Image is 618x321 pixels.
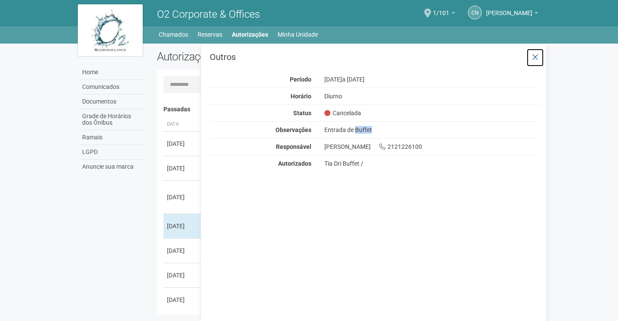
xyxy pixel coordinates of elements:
[163,106,534,113] h4: Passadas
[78,4,143,56] img: logo.jpg
[80,109,144,130] a: Grade de Horários dos Ônibus
[157,50,342,63] h2: Autorizações
[80,130,144,145] a: Ramais
[293,110,311,116] strong: Status
[433,11,455,18] a: 1/101
[80,94,144,109] a: Documentos
[167,222,199,230] div: [DATE]
[324,109,361,117] span: Cancelada
[167,246,199,255] div: [DATE]
[290,76,311,83] strong: Período
[278,160,311,167] strong: Autorizados
[318,92,547,100] div: Diurno
[275,126,311,133] strong: Observações
[159,28,188,41] a: Chamados
[210,53,540,61] h3: Outros
[167,139,199,148] div: [DATE]
[157,8,260,20] span: O2 Corporate & Offices
[80,145,144,160] a: LGPD
[80,80,144,94] a: Comunicados
[276,143,311,150] strong: Responsável
[324,160,540,167] div: Tia Dri Buffet /
[486,1,532,16] span: CELIA NASCIMENTO
[318,76,547,83] div: [DATE]
[278,28,318,41] a: Minha Unidade
[486,11,538,18] a: [PERSON_NAME]
[167,296,199,304] div: [DATE]
[80,160,144,174] a: Anuncie sua marca
[80,65,144,80] a: Home
[167,271,199,280] div: [DATE]
[342,76,365,83] span: a [DATE]
[468,6,482,19] a: CN
[318,143,547,151] div: [PERSON_NAME] 2121226100
[291,93,311,100] strong: Horário
[163,117,202,132] th: Data
[433,1,449,16] span: 1/101
[167,164,199,173] div: [DATE]
[232,28,268,41] a: Autorizações
[198,28,222,41] a: Reservas
[318,126,547,134] div: Entrada de Buffet
[167,193,199,201] div: [DATE]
